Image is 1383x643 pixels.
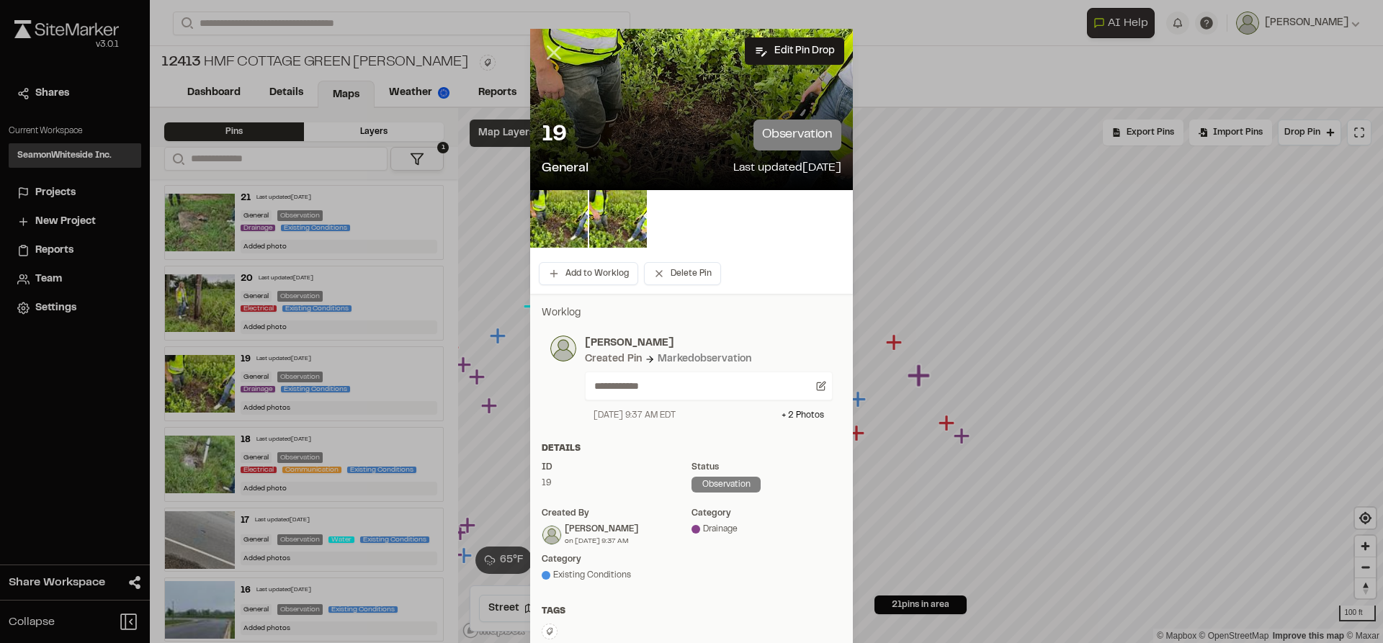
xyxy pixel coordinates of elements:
[542,553,691,566] div: category
[589,190,647,248] img: file
[542,526,561,544] img: Raphael Betit
[542,159,588,179] p: General
[585,351,642,367] div: Created Pin
[585,336,833,351] p: [PERSON_NAME]
[691,461,841,474] div: Status
[542,442,841,455] div: Details
[539,262,638,285] button: Add to Worklog
[644,262,721,285] button: Delete Pin
[542,305,841,321] p: Worklog
[530,190,588,248] img: file
[542,461,691,474] div: ID
[565,536,638,547] div: on [DATE] 9:37 AM
[542,477,691,490] div: 19
[542,121,566,150] p: 19
[658,351,751,367] div: Marked observation
[565,523,638,536] div: [PERSON_NAME]
[542,624,558,639] button: Edit Tags
[542,507,691,520] div: Created by
[691,477,761,493] div: observation
[691,523,841,536] div: Drainage
[542,605,841,618] div: Tags
[542,569,691,582] div: Existing Conditions
[782,409,824,422] div: + 2 Photo s
[594,409,676,422] div: [DATE] 9:37 AM EDT
[753,120,841,150] p: observation
[550,336,576,361] img: photo
[691,507,841,520] div: category
[733,159,841,179] p: Last updated [DATE]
